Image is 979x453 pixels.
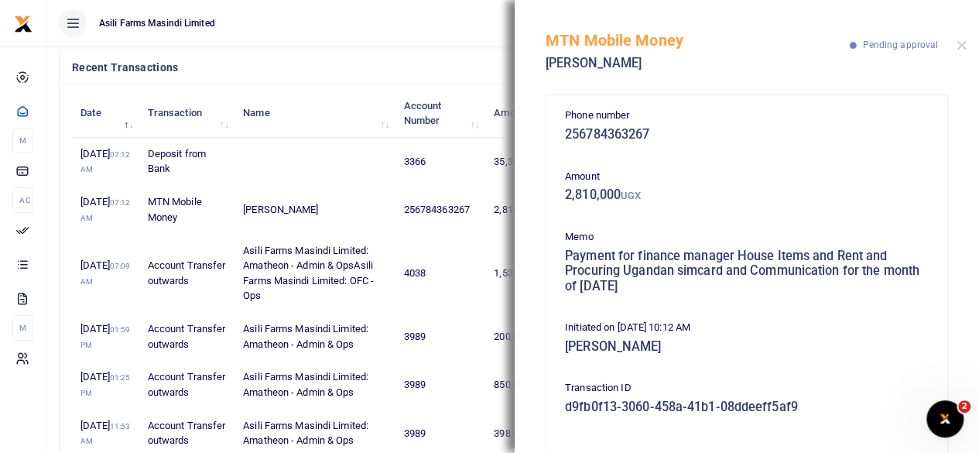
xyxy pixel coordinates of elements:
h5: [PERSON_NAME] [565,339,929,355]
td: 200,000 [485,313,568,361]
td: [DATE] [72,234,139,312]
td: Account Transfer outwards [139,361,234,409]
td: 256784363267 [395,186,485,234]
small: 07:09 AM [80,262,130,286]
span: Pending approval [862,39,938,50]
td: 850,000 [485,361,568,409]
td: 3366 [395,138,485,186]
li: Ac [12,187,33,213]
td: Deposit from Bank [139,138,234,186]
button: Close [957,40,967,50]
td: Account Transfer outwards [139,313,234,361]
td: MTN Mobile Money [139,186,234,234]
img: logo-small [14,15,33,33]
th: Account Number: activate to sort column ascending [395,89,485,137]
p: Phone number [565,108,929,124]
td: [DATE] [72,138,139,186]
h5: MTN Mobile Money [546,31,850,50]
td: [DATE] [72,186,139,234]
td: Asili Farms Masindi Limited: Amatheon - Admin & OpsAsili Farms Masindi Limited: OFC - Ops [234,234,395,312]
p: Initiated on [DATE] 10:12 AM [565,320,929,336]
small: 07:12 AM [80,198,130,222]
td: 3989 [395,361,485,409]
th: Date: activate to sort column descending [72,89,139,137]
p: Memo [565,229,929,245]
th: Transaction: activate to sort column ascending [139,89,234,137]
h5: 256784363267 [565,127,929,142]
td: [DATE] [72,361,139,409]
h4: Recent Transactions [72,59,586,76]
iframe: Intercom live chat [926,400,964,438]
td: Asili Farms Masindi Limited: Amatheon - Admin & Ops [234,313,395,361]
h5: [PERSON_NAME] [546,56,850,71]
h5: d9fb0f13-3060-458a-41b1-08ddeeff5af9 [565,400,929,415]
a: logo-small logo-large logo-large [14,17,33,29]
td: 1,535,000 [485,234,568,312]
p: Transaction ID [565,380,929,396]
small: 01:25 PM [80,373,130,397]
li: M [12,315,33,341]
li: M [12,128,33,153]
h5: Payment for finance manager House Items and Rent and Procuring Ugandan simcard and Communication ... [565,249,929,294]
td: Asili Farms Masindi Limited: Amatheon - Admin & Ops [234,361,395,409]
td: 35,395,000 [485,138,568,186]
small: UGX [621,190,641,201]
td: [PERSON_NAME] [234,186,395,234]
p: Amount [565,169,929,185]
span: 2 [958,400,970,413]
td: 4038 [395,234,485,312]
td: 3989 [395,313,485,361]
th: Amount: activate to sort column ascending [485,89,568,137]
span: Asili Farms Masindi Limited [93,16,221,30]
td: [DATE] [72,313,139,361]
td: Account Transfer outwards [139,234,234,312]
td: 2,810,000 [485,186,568,234]
th: Name: activate to sort column ascending [234,89,395,137]
h5: 2,810,000 [565,187,929,203]
small: 01:59 PM [80,325,130,349]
